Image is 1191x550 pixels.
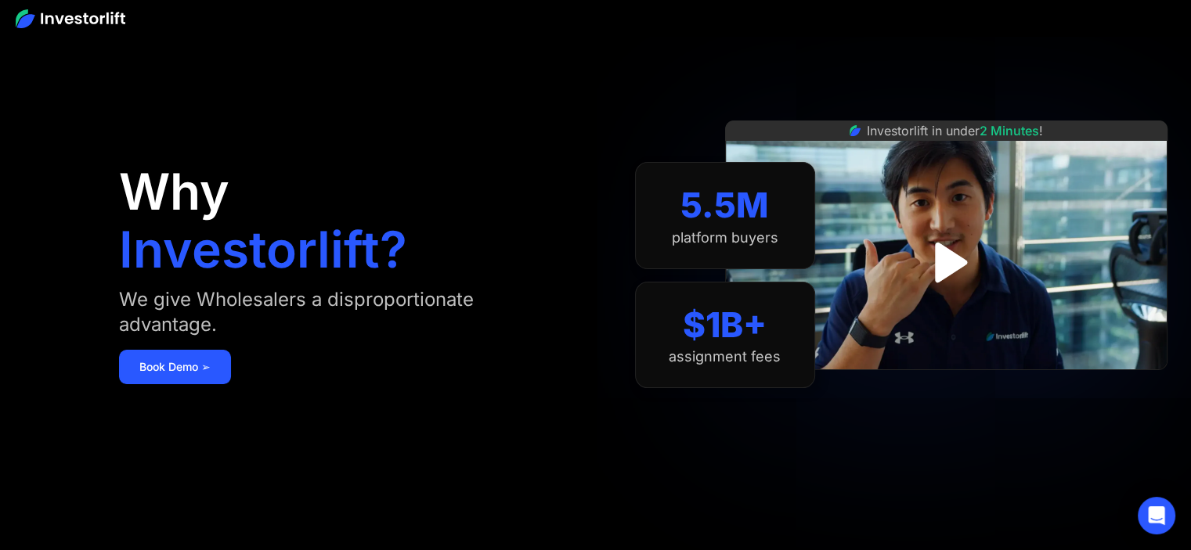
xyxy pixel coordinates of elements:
div: Investorlift in under ! [867,121,1043,140]
div: We give Wholesalers a disproportionate advantage. [119,287,549,337]
h1: Why [119,167,229,217]
a: Book Demo ➢ [119,350,231,384]
iframe: Customer reviews powered by Trustpilot [828,378,1063,397]
div: Open Intercom Messenger [1138,497,1175,534]
div: 5.5M [680,185,769,226]
a: open lightbox [911,228,981,297]
div: platform buyers [672,229,778,246]
div: $1B+ [683,304,767,346]
div: assignment fees [669,348,781,365]
span: 2 Minutes [980,123,1039,138]
h1: Investorlift? [119,225,407,275]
